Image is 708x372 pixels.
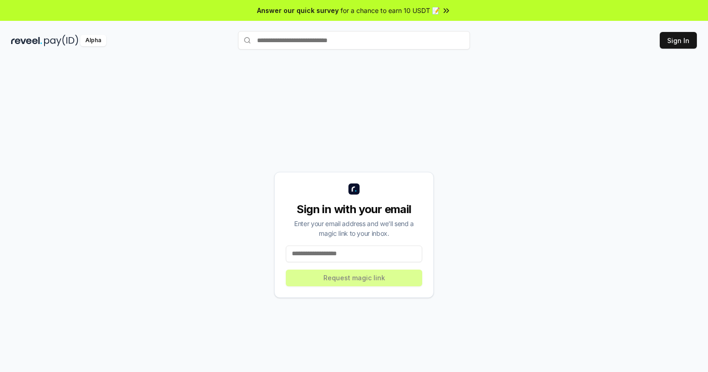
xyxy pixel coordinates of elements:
div: Enter your email address and we’ll send a magic link to your inbox. [286,219,422,238]
span: Answer our quick survey [257,6,339,15]
img: reveel_dark [11,35,42,46]
img: logo_small [348,183,360,195]
div: Sign in with your email [286,202,422,217]
button: Sign In [660,32,697,49]
span: for a chance to earn 10 USDT 📝 [341,6,440,15]
img: pay_id [44,35,78,46]
div: Alpha [80,35,106,46]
